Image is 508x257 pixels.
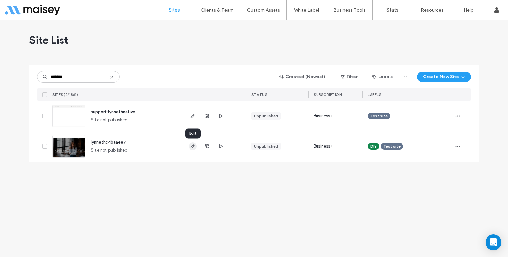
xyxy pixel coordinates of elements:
[91,140,126,145] a: lynnethc4baaee7
[185,128,201,138] div: Edit
[386,7,399,13] label: Stats
[314,143,333,150] span: Business+
[370,113,388,119] span: Test site
[333,7,366,13] label: Business Tools
[169,7,180,13] label: Sites
[254,113,278,119] div: Unpublished
[421,7,444,13] label: Resources
[251,92,267,97] span: STATUS
[201,7,233,13] label: Clients & Team
[464,7,474,13] label: Help
[370,143,377,149] span: DIY
[15,5,28,11] span: Help
[91,109,135,114] a: support-lynnethnative
[254,143,278,149] div: Unpublished
[314,113,333,119] span: Business+
[294,7,319,13] label: White Label
[368,92,381,97] span: LABELS
[247,7,280,13] label: Custom Assets
[91,117,128,123] span: Site not published
[52,92,78,97] span: SITES (2/1861)
[91,147,128,154] span: Site not published
[314,92,342,97] span: Subscription
[29,33,68,47] span: Site List
[383,143,401,149] span: Test site
[334,72,364,82] button: Filter
[274,72,331,82] button: Created (Newest)
[417,72,471,82] button: Create New Site
[366,72,399,82] button: Labels
[486,234,501,250] div: Open Intercom Messenger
